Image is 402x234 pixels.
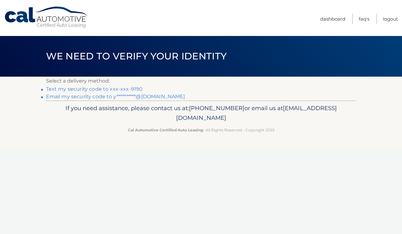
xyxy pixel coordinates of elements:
p: Select a delivery method: [46,77,356,85]
p: If you need assistance, please contact us at: or email us at [50,103,352,123]
a: Cal Automotive [4,6,89,28]
a: Text my security code to xxx-xxx-9190 [46,86,143,92]
a: Logout [383,14,398,24]
p: - All Rights Reserved - Copyright 2025 [50,127,352,133]
a: Email my security code to y**********@[DOMAIN_NAME] [46,94,185,99]
span: We need to verify your identity [46,50,227,62]
a: Dashboard [320,14,345,24]
span: [PHONE_NUMBER] [189,104,244,112]
a: FAQ's [359,14,369,24]
strong: Cal Automotive Certified Auto Leasing [128,128,203,132]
